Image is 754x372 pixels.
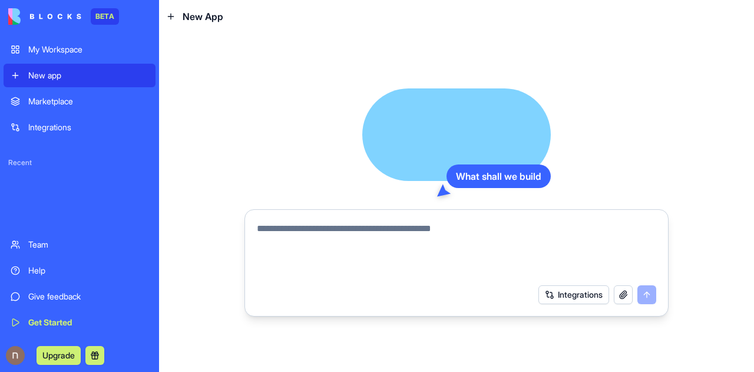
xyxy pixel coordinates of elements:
[28,70,148,81] div: New app
[91,8,119,25] div: BETA
[28,317,148,328] div: Get Started
[28,265,148,276] div: Help
[4,233,156,256] a: Team
[37,349,81,361] a: Upgrade
[8,8,119,25] a: BETA
[37,346,81,365] button: Upgrade
[538,285,609,304] button: Integrations
[28,121,148,133] div: Integrations
[183,9,223,24] span: New App
[447,164,551,188] div: What shall we build
[4,64,156,87] a: New app
[4,311,156,334] a: Get Started
[28,239,148,251] div: Team
[28,44,148,55] div: My Workspace
[4,90,156,113] a: Marketplace
[4,158,156,167] span: Recent
[4,285,156,308] a: Give feedback
[4,259,156,282] a: Help
[8,8,81,25] img: logo
[28,96,148,107] div: Marketplace
[4,38,156,61] a: My Workspace
[28,291,148,302] div: Give feedback
[4,116,156,139] a: Integrations
[6,346,25,365] img: ACg8ocKGjMmNX7SB0bXdn6W3MRy06geVgqMF4MFGkdwaUqGSGq_BEA=s96-c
